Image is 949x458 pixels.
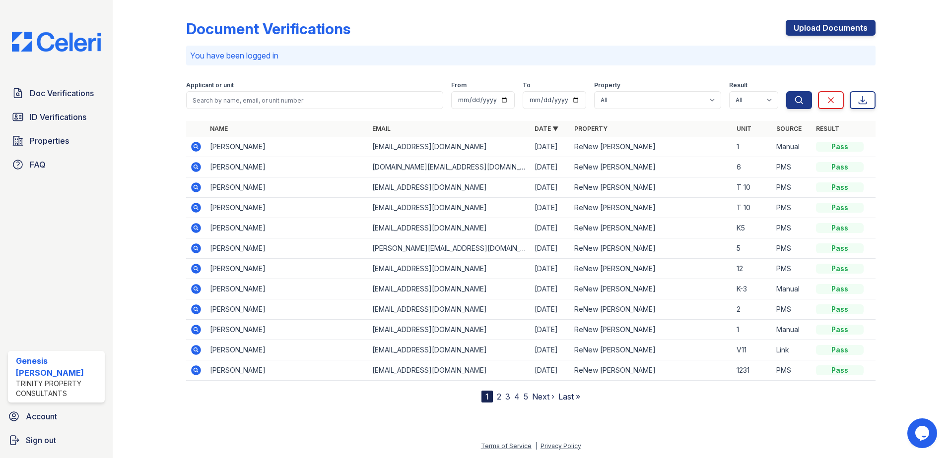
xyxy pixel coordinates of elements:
img: CE_Logo_Blue-a8612792a0a2168367f1c8372b55b34899dd931a85d93a1a3d3e32e68fde9ad4.png [4,32,109,52]
div: Pass [816,243,864,253]
td: [PERSON_NAME] [206,218,368,238]
td: PMS [772,198,812,218]
td: [EMAIL_ADDRESS][DOMAIN_NAME] [368,360,531,381]
td: ReNew [PERSON_NAME] [570,177,733,198]
td: [EMAIL_ADDRESS][DOMAIN_NAME] [368,279,531,299]
a: 4 [514,392,520,401]
td: ReNew [PERSON_NAME] [570,238,733,259]
a: Account [4,406,109,426]
div: Document Verifications [186,20,350,38]
div: Pass [816,304,864,314]
td: [PERSON_NAME] [206,137,368,157]
td: PMS [772,157,812,177]
a: Unit [737,125,751,132]
td: [EMAIL_ADDRESS][DOMAIN_NAME] [368,320,531,340]
td: ReNew [PERSON_NAME] [570,157,733,177]
td: [PERSON_NAME][EMAIL_ADDRESS][DOMAIN_NAME] [368,238,531,259]
a: 5 [524,392,528,401]
td: ReNew [PERSON_NAME] [570,360,733,381]
td: [DATE] [531,218,570,238]
input: Search by name, email, or unit number [186,91,443,109]
td: 1 [733,320,772,340]
td: [DATE] [531,320,570,340]
td: [DATE] [531,238,570,259]
div: Pass [816,365,864,375]
td: [EMAIL_ADDRESS][DOMAIN_NAME] [368,340,531,360]
a: Terms of Service [481,442,532,450]
td: [DATE] [531,137,570,157]
a: 2 [497,392,501,401]
td: K-3 [733,279,772,299]
td: [EMAIL_ADDRESS][DOMAIN_NAME] [368,259,531,279]
td: [EMAIL_ADDRESS][DOMAIN_NAME] [368,299,531,320]
div: Pass [816,203,864,213]
td: [PERSON_NAME] [206,360,368,381]
td: 2 [733,299,772,320]
a: Last » [558,392,580,401]
a: 3 [505,392,510,401]
td: 1231 [733,360,772,381]
a: Name [210,125,228,132]
td: [PERSON_NAME] [206,198,368,218]
label: Result [729,81,747,89]
td: ReNew [PERSON_NAME] [570,279,733,299]
a: Sign out [4,430,109,450]
td: [PERSON_NAME] [206,320,368,340]
span: FAQ [30,159,46,171]
td: Manual [772,137,812,157]
td: PMS [772,299,812,320]
td: [PERSON_NAME] [206,340,368,360]
td: [PERSON_NAME] [206,259,368,279]
a: Result [816,125,839,132]
td: T 10 [733,198,772,218]
a: ID Verifications [8,107,105,127]
a: Next › [532,392,554,401]
a: Property [574,125,608,132]
td: ReNew [PERSON_NAME] [570,320,733,340]
td: [PERSON_NAME] [206,279,368,299]
td: [PERSON_NAME] [206,238,368,259]
div: Pass [816,264,864,274]
a: Properties [8,131,105,151]
td: PMS [772,177,812,198]
td: ReNew [PERSON_NAME] [570,218,733,238]
div: 1 [481,391,493,402]
td: [PERSON_NAME] [206,157,368,177]
div: | [535,442,537,450]
td: ReNew [PERSON_NAME] [570,299,733,320]
iframe: chat widget [907,418,939,448]
div: Pass [816,162,864,172]
span: ID Verifications [30,111,86,123]
td: [DATE] [531,299,570,320]
a: Email [372,125,391,132]
span: Sign out [26,434,56,446]
div: Genesis [PERSON_NAME] [16,355,101,379]
td: 1 [733,137,772,157]
div: Trinity Property Consultants [16,379,101,399]
td: K5 [733,218,772,238]
td: [DATE] [531,198,570,218]
td: PMS [772,360,812,381]
td: ReNew [PERSON_NAME] [570,137,733,157]
span: Account [26,410,57,422]
td: PMS [772,259,812,279]
td: [EMAIL_ADDRESS][DOMAIN_NAME] [368,198,531,218]
td: [DATE] [531,340,570,360]
label: From [451,81,467,89]
a: Upload Documents [786,20,876,36]
p: You have been logged in [190,50,872,61]
td: ReNew [PERSON_NAME] [570,259,733,279]
div: Pass [816,325,864,335]
td: [DOMAIN_NAME][EMAIL_ADDRESS][DOMAIN_NAME] [368,157,531,177]
td: [EMAIL_ADDRESS][DOMAIN_NAME] [368,177,531,198]
div: Pass [816,223,864,233]
label: To [523,81,531,89]
td: ReNew [PERSON_NAME] [570,340,733,360]
td: [DATE] [531,279,570,299]
td: T 10 [733,177,772,198]
td: 12 [733,259,772,279]
a: Source [776,125,802,132]
a: FAQ [8,155,105,174]
td: [PERSON_NAME] [206,299,368,320]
